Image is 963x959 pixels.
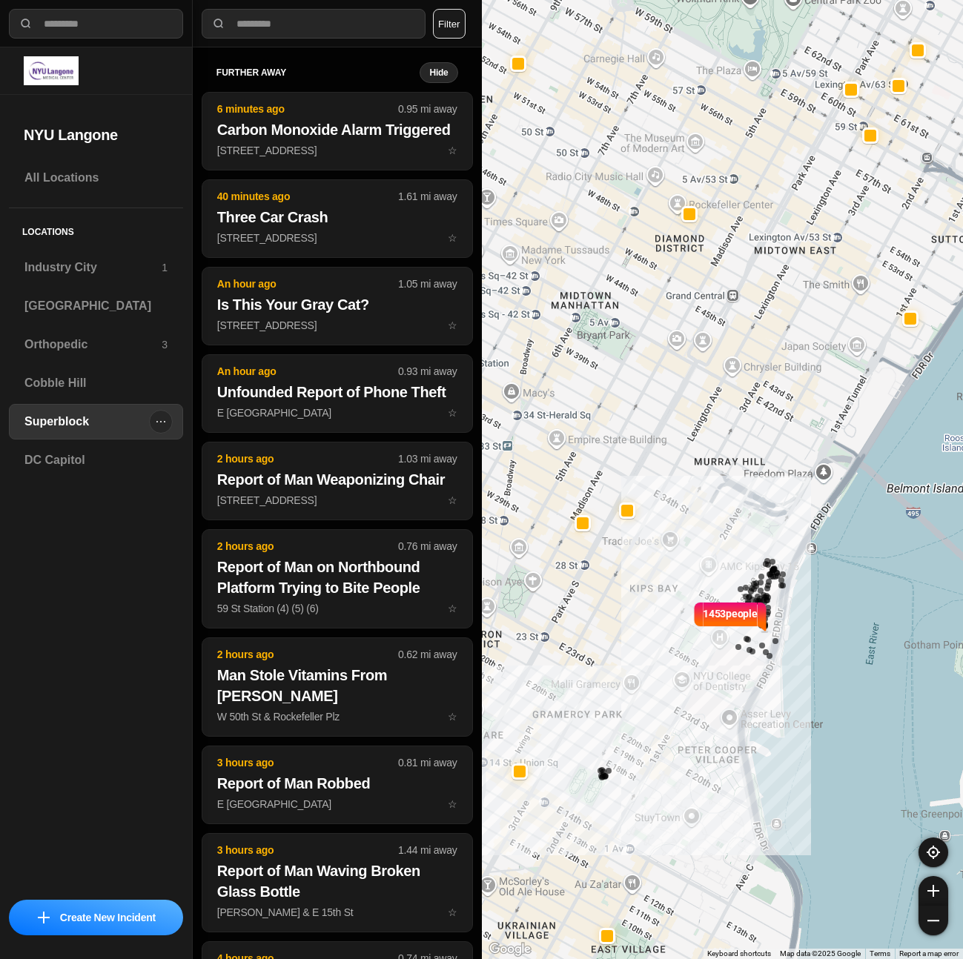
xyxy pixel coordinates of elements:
[448,232,457,244] span: star
[398,364,457,379] p: 0.93 mi away
[202,494,473,506] a: 2 hours ago1.03 mi awayReport of Man Weaponizing Chair[STREET_ADDRESS]star
[217,230,457,245] p: [STREET_ADDRESS]
[433,9,466,39] button: Filter
[202,602,473,614] a: 2 hours ago0.76 mi awayReport of Man on Northbound Platform Trying to Bite People59 St Station (4...
[24,297,168,315] h3: [GEOGRAPHIC_DATA]
[448,711,457,723] span: star
[217,382,457,402] h2: Unfounded Report of Phone Theft
[9,442,183,478] a: DC Capitol
[162,260,168,275] p: 1
[448,603,457,614] span: star
[19,16,33,31] img: search
[217,364,398,379] p: An hour ago
[217,294,457,315] h2: Is This Your Gray Cat?
[24,259,162,276] h3: Industry City
[398,102,457,116] p: 0.95 mi away
[486,940,535,959] a: Open this area in Google Maps (opens a new window)
[149,410,173,434] button: menu
[202,179,473,258] button: 40 minutes ago1.61 mi awayThree Car Crash[STREET_ADDRESS]star
[927,846,940,859] img: recenter
[9,365,183,401] a: Cobble Hill
[217,143,457,158] p: [STREET_ADDRESS]
[217,276,398,291] p: An hour ago
[217,905,457,920] p: [PERSON_NAME] & E 15th St
[217,647,398,662] p: 2 hours ago
[202,833,473,932] button: 3 hours ago1.44 mi awayReport of Man Waving Broken Glass Bottle[PERSON_NAME] & E 15th Ststar
[217,469,457,490] h2: Report of Man Weaponizing Chair
[202,529,473,628] button: 2 hours ago0.76 mi awayReport of Man on Northbound Platform Trying to Bite People59 St Station (4...
[703,606,758,639] p: 1453 people
[870,949,890,958] a: Terms (opens in new tab)
[927,885,939,897] img: zoom-in
[217,601,457,616] p: 59 St Station (4) (5) (6)
[707,949,771,959] button: Keyboard shortcuts
[398,843,457,857] p: 1.44 mi away
[217,709,457,724] p: W 50th St & Rockefeller Plz
[217,102,398,116] p: 6 minutes ago
[202,906,473,918] a: 3 hours ago1.44 mi awayReport of Man Waving Broken Glass Bottle[PERSON_NAME] & E 15th Ststar
[398,276,457,291] p: 1.05 mi away
[24,336,162,354] h3: Orthopedic
[692,600,703,633] img: notch
[211,16,226,31] img: search
[202,319,473,331] a: An hour ago1.05 mi awayIs This Your Gray Cat?[STREET_ADDRESS]star
[899,949,959,958] a: Report a map error
[927,915,939,926] img: zoom-out
[162,337,168,352] p: 3
[217,189,398,204] p: 40 minutes ago
[398,647,457,662] p: 0.62 mi away
[216,67,420,79] h5: further away
[202,710,473,723] a: 2 hours ago0.62 mi awayMan Stole Vitamins From [PERSON_NAME]W 50th St & Rockefeller Plzstar
[919,906,948,935] button: zoom-out
[9,900,183,935] button: iconCreate New Incident
[9,404,183,439] a: Superblockmenu
[217,539,398,554] p: 2 hours ago
[202,406,473,419] a: An hour ago0.93 mi awayUnfounded Report of Phone TheftE [GEOGRAPHIC_DATA]star
[217,119,457,140] h2: Carbon Monoxide Alarm Triggered
[780,949,861,958] span: Map data ©2025 Google
[9,288,183,324] a: [GEOGRAPHIC_DATA]
[202,144,473,156] a: 6 minutes ago0.95 mi awayCarbon Monoxide Alarm Triggered[STREET_ADDRESS]star
[448,319,457,331] span: star
[9,208,183,250] h5: Locations
[217,860,457,902] h2: Report of Man Waving Broken Glass Bottle
[24,125,168,145] h2: NYU Langone
[398,755,457,770] p: 0.81 mi away
[217,318,457,333] p: [STREET_ADDRESS]
[919,876,948,906] button: zoom-in
[202,231,473,244] a: 40 minutes ago1.61 mi awayThree Car Crash[STREET_ADDRESS]star
[217,843,398,857] p: 3 hours ago
[398,451,457,466] p: 1.03 mi away
[448,407,457,419] span: star
[24,374,168,392] h3: Cobble Hill
[758,600,769,633] img: notch
[448,798,457,810] span: star
[217,557,457,598] h2: Report of Man on Northbound Platform Trying to Bite People
[919,837,948,867] button: recenter
[202,267,473,345] button: An hour ago1.05 mi awayIs This Your Gray Cat?[STREET_ADDRESS]star
[9,327,183,362] a: Orthopedic3
[202,92,473,170] button: 6 minutes ago0.95 mi awayCarbon Monoxide Alarm Triggered[STREET_ADDRESS]star
[486,940,535,959] img: Google
[155,416,167,428] img: menu
[217,665,457,706] h2: Man Stole Vitamins From [PERSON_NAME]
[202,354,473,433] button: An hour ago0.93 mi awayUnfounded Report of Phone TheftE [GEOGRAPHIC_DATA]star
[24,169,168,187] h3: All Locations
[217,755,398,770] p: 3 hours ago
[398,539,457,554] p: 0.76 mi away
[398,189,457,204] p: 1.61 mi away
[448,145,457,156] span: star
[38,912,50,923] img: icon
[217,405,457,420] p: E [GEOGRAPHIC_DATA]
[9,160,183,196] a: All Locations
[60,910,156,925] p: Create New Incident
[202,746,473,824] button: 3 hours ago0.81 mi awayReport of Man RobbedE [GEOGRAPHIC_DATA]star
[217,493,457,508] p: [STREET_ADDRESS]
[202,637,473,737] button: 2 hours ago0.62 mi awayMan Stole Vitamins From [PERSON_NAME]W 50th St & Rockefeller Plzstar
[202,442,473,520] button: 2 hours ago1.03 mi awayReport of Man Weaponizing Chair[STREET_ADDRESS]star
[217,451,398,466] p: 2 hours ago
[24,451,168,469] h3: DC Capitol
[429,67,448,79] small: Hide
[448,906,457,918] span: star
